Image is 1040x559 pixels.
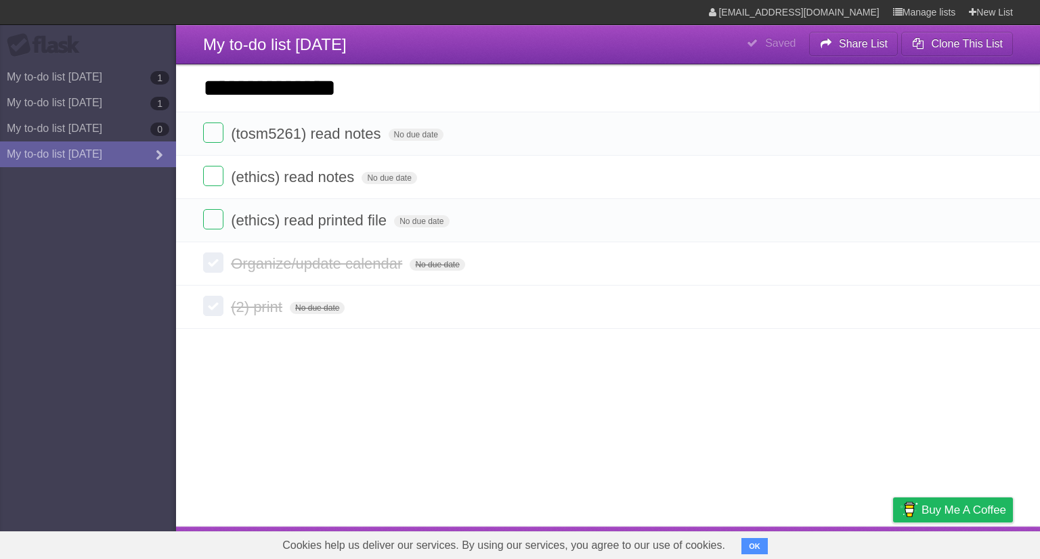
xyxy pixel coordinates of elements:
[203,209,223,229] label: Done
[203,296,223,316] label: Done
[150,122,169,136] b: 0
[231,212,390,229] span: (ethics) read printed file
[203,252,223,273] label: Done
[758,530,812,556] a: Developers
[231,255,406,272] span: Organize/update calendar
[7,33,88,58] div: Flask
[269,532,739,559] span: Cookies help us deliver our services. By using our services, you agree to our use of cookies.
[231,298,286,315] span: (2) print
[741,538,768,554] button: OK
[901,32,1013,56] button: Clone This List
[410,259,464,271] span: No due date
[203,166,223,186] label: Done
[150,71,169,85] b: 1
[922,498,1006,522] span: Buy me a coffee
[203,122,223,143] label: Done
[389,129,443,141] span: No due date
[394,215,449,227] span: No due date
[765,37,796,49] b: Saved
[231,125,384,142] span: (tosm5261) read notes
[875,530,911,556] a: Privacy
[928,530,1013,556] a: Suggest a feature
[713,530,741,556] a: About
[362,172,416,184] span: No due date
[231,169,357,185] span: (ethics) read notes
[809,32,898,56] button: Share List
[203,35,347,53] span: My to-do list [DATE]
[931,38,1003,49] b: Clone This List
[290,302,345,314] span: No due date
[150,97,169,110] b: 1
[829,530,859,556] a: Terms
[900,498,918,521] img: Buy me a coffee
[893,497,1013,522] a: Buy me a coffee
[839,38,888,49] b: Share List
